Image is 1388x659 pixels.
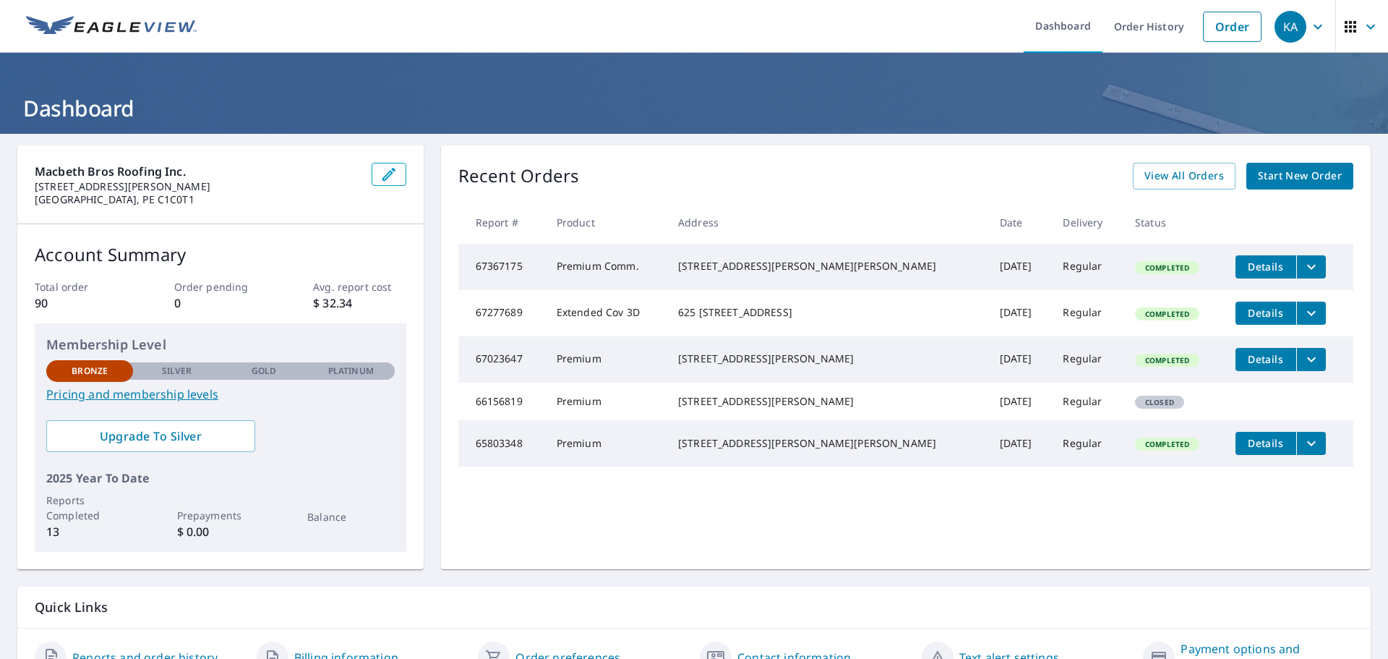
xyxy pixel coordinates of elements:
[988,201,1052,244] th: Date
[26,16,197,38] img: EV Logo
[1235,432,1296,455] button: detailsBtn-65803348
[1136,309,1198,319] span: Completed
[545,420,667,467] td: Premium
[174,294,267,312] p: 0
[545,290,667,336] td: Extended Cov 3D
[1051,201,1123,244] th: Delivery
[458,163,580,190] p: Recent Orders
[545,244,667,290] td: Premium Comm.
[1144,167,1224,185] span: View All Orders
[35,294,127,312] p: 90
[35,180,360,193] p: [STREET_ADDRESS][PERSON_NAME]
[1244,352,1288,366] span: Details
[667,201,988,244] th: Address
[313,279,406,294] p: Avg. report cost
[458,383,545,420] td: 66156819
[46,386,395,403] a: Pricing and membership levels
[678,436,977,451] div: [STREET_ADDRESS][PERSON_NAME][PERSON_NAME]
[1244,436,1288,450] span: Details
[307,509,394,524] p: Balance
[1235,348,1296,371] button: detailsBtn-67023647
[46,469,395,487] p: 2025 Year To Date
[458,420,545,467] td: 65803348
[17,93,1371,123] h1: Dashboard
[988,336,1052,383] td: [DATE]
[1136,439,1198,449] span: Completed
[1133,163,1235,190] a: View All Orders
[35,279,127,294] p: Total order
[545,383,667,420] td: Premium
[1244,306,1288,320] span: Details
[1051,244,1123,290] td: Regular
[174,279,267,294] p: Order pending
[1258,167,1342,185] span: Start New Order
[1296,302,1326,325] button: filesDropdownBtn-67277689
[252,365,276,378] p: Gold
[988,244,1052,290] td: [DATE]
[35,242,406,268] p: Account Summary
[35,598,1353,616] p: Quick Links
[458,201,545,244] th: Report #
[1051,290,1123,336] td: Regular
[458,336,545,383] td: 67023647
[988,383,1052,420] td: [DATE]
[458,244,545,290] td: 67367175
[988,290,1052,336] td: [DATE]
[1136,355,1198,365] span: Completed
[46,493,133,523] p: Reports Completed
[328,365,374,378] p: Platinum
[1296,255,1326,279] button: filesDropdownBtn-67367175
[678,259,977,273] div: [STREET_ADDRESS][PERSON_NAME][PERSON_NAME]
[177,523,264,540] p: $ 0.00
[177,508,264,523] p: Prepayments
[72,365,108,378] p: Bronze
[1275,11,1306,43] div: KA
[46,523,133,540] p: 13
[46,335,395,354] p: Membership Level
[988,420,1052,467] td: [DATE]
[1246,163,1353,190] a: Start New Order
[1244,260,1288,273] span: Details
[678,394,977,409] div: [STREET_ADDRESS][PERSON_NAME]
[1051,420,1123,467] td: Regular
[46,420,255,452] a: Upgrade To Silver
[1203,12,1261,42] a: Order
[1051,336,1123,383] td: Regular
[1123,201,1224,244] th: Status
[162,365,192,378] p: Silver
[35,163,360,180] p: Macbeth Bros Roofing Inc.
[1296,432,1326,455] button: filesDropdownBtn-65803348
[1136,397,1183,407] span: Closed
[545,201,667,244] th: Product
[678,352,977,366] div: [STREET_ADDRESS][PERSON_NAME]
[1235,302,1296,325] button: detailsBtn-67277689
[1235,255,1296,279] button: detailsBtn-67367175
[1051,383,1123,420] td: Regular
[678,305,977,320] div: 625 [STREET_ADDRESS]
[313,294,406,312] p: $ 32.34
[458,290,545,336] td: 67277689
[58,428,244,444] span: Upgrade To Silver
[545,336,667,383] td: Premium
[1136,263,1198,273] span: Completed
[1296,348,1326,371] button: filesDropdownBtn-67023647
[35,193,360,206] p: [GEOGRAPHIC_DATA], PE C1C0T1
